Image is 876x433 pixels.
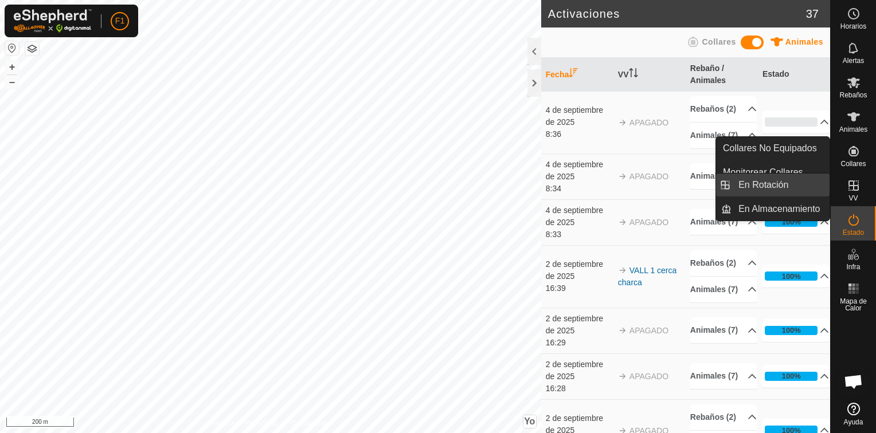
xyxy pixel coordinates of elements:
div: 100% [782,271,801,282]
span: Monitorear Collares [723,166,803,179]
font: Estado [762,69,789,78]
a: VALL 1 cerca charca [618,266,677,287]
a: Chat abierto [836,364,871,399]
li: En Almacenamiento [716,198,830,221]
p-accordion-header: Animales (7) [690,209,757,235]
img: flecha [618,372,627,381]
div: 100% [782,325,801,336]
a: Monitorear Collares [716,161,830,184]
button: + [5,60,19,74]
span: Mapa de Calor [834,298,873,312]
span: Horarios [840,23,866,30]
span: Collares [840,160,866,167]
h2: Activaciones [548,7,806,21]
img: Logo Gallagher [14,9,92,33]
font: Animales (7) [690,370,738,382]
div: 16:29 [546,337,612,349]
div: 4 de septiembre de 2025 [546,159,612,183]
div: 16:28 [546,383,612,395]
div: 8:36 [546,128,612,140]
div: 4 de septiembre de 2025 [546,204,612,229]
button: Restablecer Mapa [5,41,19,55]
p-accordion-header: Animales (7) [690,163,757,189]
font: Animales (7) [690,129,738,141]
font: APAGADO [629,172,668,181]
font: Rebaños (2) [690,257,736,269]
div: 2 de septiembre de 2025 [546,359,612,383]
span: Infra [846,263,860,270]
p-sorticon: Activar para ordenar [629,70,638,79]
button: Capas del Mapa [25,42,39,56]
a: Collares No Equipados [716,137,830,160]
span: Yo [524,416,535,426]
span: Animales [785,37,823,46]
p-accordion-header: Rebaños (2) [690,96,757,122]
div: 100% [765,271,818,281]
font: Fecha [546,70,569,79]
span: VV [848,195,858,202]
span: En Almacenamiento [738,202,820,216]
span: F1 [115,15,124,27]
font: Animales (7) [690,324,738,336]
span: Estado [843,229,864,236]
div: 2 de septiembre de 2025 [546,258,612,282]
div: 100% [765,326,818,335]
li: En Rotación [716,174,830,196]
div: 100% [782,371,801,381]
a: Política de Privacidad [211,418,277,428]
p-accordion-header: 100% [762,211,830,234]
span: En Rotación [738,178,788,192]
span: Rebaños [839,92,867,99]
p-accordion-header: Animales (7) [690,363,757,389]
div: 100% [765,372,818,381]
img: flecha [618,218,627,227]
p-accordion-header: Animales (7) [690,277,757,302]
p-accordion-header: 0% [762,111,830,133]
span: 37 [806,5,819,22]
font: Animales (7) [690,284,738,296]
div: 16:39 [546,282,612,294]
p-accordion-header: 100% [762,265,830,288]
div: 4 de septiembre de 2025 [546,104,612,128]
img: flecha [618,172,627,181]
button: – [5,75,19,89]
span: Collares No Equipados [723,141,817,155]
a: En Almacenamiento [732,198,830,221]
a: Ayuda [831,398,876,430]
p-sorticon: Activar para ordenar [569,70,578,79]
img: flecha [618,266,627,275]
font: APAGADO [629,326,668,335]
div: 8:33 [546,229,612,241]
p-accordion-header: Animales (7) [690,317,757,343]
a: Contáctenos [291,418,330,428]
span: Collares [702,37,736,46]
div: 2 de septiembre de 2025 [546,313,612,337]
font: APAGADO [629,118,668,127]
p-accordion-header: Rebaños (2) [690,404,757,430]
div: 8:34 [546,183,612,195]
span: Ayuda [844,419,863,426]
div: 100% [765,218,818,227]
span: Alertas [843,57,864,64]
font: Rebaños (2) [690,411,736,423]
p-accordion-header: Rebaños (2) [690,250,757,276]
span: Animales [839,126,867,133]
button: Yo [523,415,536,428]
p-accordion-header: 100% [762,319,830,342]
font: Animales (7) [690,170,738,182]
font: APAGADO [629,218,668,227]
img: flecha [618,118,627,127]
p-accordion-header: 100% [762,365,830,388]
font: Animales (7) [690,216,738,228]
a: En Rotación [732,174,830,196]
img: flecha [618,326,627,335]
font: Rebaño / Animales [690,64,726,85]
div: 0% [765,117,818,127]
font: Rebaños (2) [690,103,736,115]
p-accordion-header: Animales (7) [690,123,757,148]
div: 100% [782,216,801,227]
font: APAGADO [629,372,668,381]
font: VV [618,70,629,79]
